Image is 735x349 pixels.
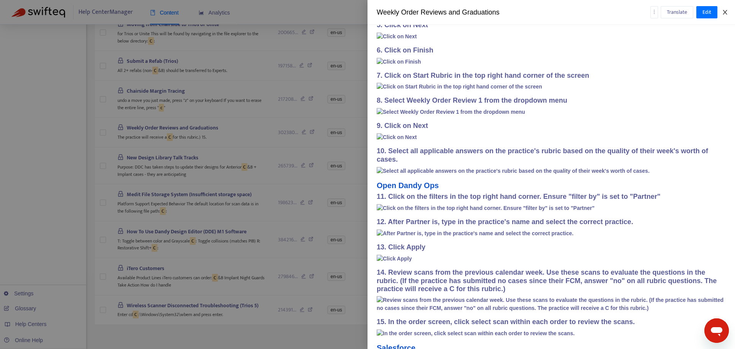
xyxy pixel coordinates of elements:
[377,269,717,293] strong: 14. Review scans from the previous calendar week. Use these scans to evaluate the questions in th...
[720,9,730,16] button: Close
[377,21,428,29] strong: 5. Click on Next
[377,46,433,54] strong: 6. Click on Finish
[377,7,650,18] div: Weekly Order Reviews and Graduations
[377,318,635,326] strong: 15. In the order screen, click select scan within each order to review the scans.
[704,318,729,343] iframe: Button to launch messaging window
[377,181,439,190] a: Open Dandy Ops
[377,122,428,129] strong: 9. Click on Next
[702,8,711,16] span: Edit
[377,58,421,66] img: Click on Finish
[377,296,726,312] img: Review scans from the previous calendar week. Use these scans to evaluate the questions in the ru...
[377,255,412,263] img: Click Apply
[377,204,595,212] img: Click on the filters in the top right hand corner. Ensure "filter by" is set to "Partner"
[377,243,425,251] strong: 13. Click Apply
[377,218,633,226] strong: 12. After Partner is, type in the practice's name and select the correct practice.
[661,6,693,18] button: Translate
[696,6,717,18] button: Edit
[722,9,728,15] span: close
[667,8,687,16] span: Translate
[377,133,417,141] img: Click on Next
[377,147,708,163] strong: 10. Select all applicable answers on the practice's rubric based on the quality of their week's w...
[377,72,589,79] strong: 7. Click on Start Rubric in the top right hand corner of the screen
[377,83,542,91] img: Click on Start Rubric in the top right hand corner of the screen
[377,329,575,338] img: In the order screen, click select scan within each order to review the scans.
[377,229,573,238] img: After Partner is, type in the practice's name and select the correct practice.
[652,9,657,15] span: more
[377,97,567,104] strong: 8. Select Weekly Order Review 1 from the dropdown menu
[650,6,658,18] button: more
[377,33,417,41] img: Click on Next
[377,193,660,200] strong: 11. Click on the filters in the top right hand corner. Ensure "filter by" is set to "Partner"
[377,108,525,116] img: Select Weekly Order Review 1 from the dropdown menu
[377,167,650,175] img: Select all applicable answers on the practice's rubric based on the quality of their week's worth...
